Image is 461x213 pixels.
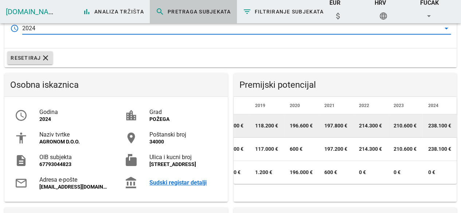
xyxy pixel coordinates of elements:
td: 0 € [353,161,388,184]
div: [EMAIL_ADDRESS][DOMAIN_NAME] [39,184,107,190]
span: Pretraga subjekata [156,7,231,16]
td: 238.100 € [422,114,457,138]
i: filter_list [243,7,251,16]
span: 2023 [394,103,404,108]
td: 117.000 € [249,138,284,161]
span: 2021 [324,103,335,108]
i: arrow_drop_down [425,12,433,20]
i: language [379,12,388,20]
i: location_city [125,109,138,122]
td: 0 € [388,161,422,184]
td: 197.800 € [319,114,353,138]
td: 4.500 € [218,161,249,184]
td: 210.600 € [388,114,422,138]
i: clear [41,54,50,62]
span: Resetiraj [10,54,50,62]
div: Godina [39,109,107,115]
i: search [156,7,164,16]
div: Odaberite godinu2024 [22,23,451,34]
td: 1.200 € [249,161,284,184]
i: access_time [10,24,19,33]
td: 196.600 € [284,114,319,138]
i: description [15,154,28,167]
div: [STREET_ADDRESS] [149,161,217,167]
div: Premijski potencijal [234,73,457,96]
span: Filtriranje subjekata [243,7,324,16]
div: 2024 [39,116,107,122]
td: 238.100 € [422,138,457,161]
div: AGRONOM D.O.O. [39,139,107,145]
td: 0 € [422,161,457,184]
td: 210.600 € [388,138,422,161]
i: mail_outline [15,177,28,190]
th: 2024 [422,97,457,114]
div: 34000 [149,139,217,145]
i: accessibility [15,131,28,145]
td: 214.300 € [353,138,388,161]
div: POŽEGA [149,116,217,122]
span: 2024 [428,103,438,108]
span: 2019 [255,103,265,108]
th: 2020 [284,97,319,114]
span: 2022 [359,103,369,108]
td: 60.900 € [218,114,249,138]
td: 214.300 € [353,114,388,138]
div: Ulica i kucni broj [149,154,217,161]
div: Grad [149,109,217,115]
th: 2018 [218,97,249,114]
td: 56.400 € [218,138,249,161]
div: Adresa e-pošte [39,176,107,183]
div: OIB subjekta [39,154,107,161]
i: account_balance [125,176,138,189]
td: 600 € [319,161,353,184]
i: access_time [15,109,28,122]
th: 2019 [249,97,284,114]
th: 2023 [388,97,422,114]
span: Analiza tržišta [82,7,144,16]
div: Osobna iskaznica [4,73,228,96]
div: 2024 [22,25,35,32]
div: Naziv tvrtke [39,131,107,138]
i: room [125,131,138,145]
i: attach_money [334,12,343,20]
a: [DOMAIN_NAME] [6,7,60,16]
div: Poštanski broj [149,131,217,138]
span: 2020 [290,103,300,108]
td: 196.000 € [284,161,319,184]
th: 2022 [353,97,388,114]
th: 2021 [319,97,353,114]
button: Resetiraj [7,51,53,64]
i: bar_chart [82,7,91,16]
i: arrow_drop_down [442,24,451,33]
td: 118.200 € [249,114,284,138]
td: 197.200 € [319,138,353,161]
td: 600 € [284,138,319,161]
a: Sudski registar detalji [149,179,217,186]
i: markunread_mailbox [125,154,138,167]
div: 67793044823 [39,161,107,167]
